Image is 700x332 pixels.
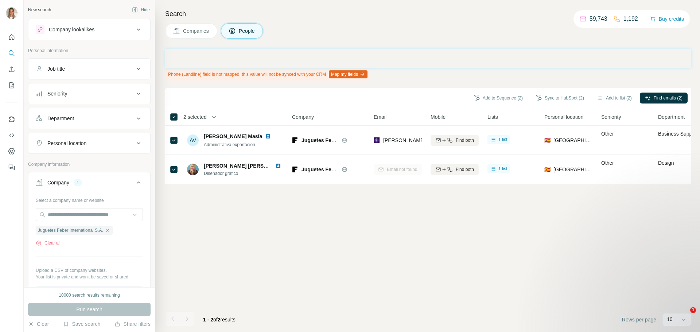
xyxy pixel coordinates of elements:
span: results [203,317,236,323]
iframe: Banner [165,49,691,68]
span: Diseñador gráfico [204,170,284,177]
p: Your list is private and won't be saved or shared. [36,274,143,280]
div: Company [47,179,69,186]
button: Upload a list of companies [36,286,143,299]
span: 1 list [498,136,507,143]
span: 🇪🇸 [544,166,551,173]
img: Logo of Juguetes Feber International S.A. [292,167,298,172]
span: Business Support [658,131,698,137]
button: Find emails (2) [640,93,688,103]
img: provider leadmagic logo [374,137,380,144]
span: Personal location [544,113,583,121]
img: LinkedIn logo [275,163,281,169]
h4: Search [165,9,691,19]
span: Juguetes Feber International S.A. [38,227,103,234]
span: People [239,27,256,35]
div: AV [187,134,199,146]
span: [GEOGRAPHIC_DATA] [553,166,592,173]
button: Seniority [28,85,150,102]
iframe: Intercom live chat [675,307,693,325]
span: Administrativa exportacion [204,142,255,147]
button: Personal location [28,134,150,152]
button: Department [28,110,150,127]
span: Department [658,113,685,121]
button: My lists [6,79,17,92]
img: Avatar [6,7,17,19]
div: Personal location [47,140,86,147]
p: 1,192 [623,15,638,23]
button: Share filters [114,320,151,328]
img: Avatar [187,164,199,175]
span: Design [658,160,674,166]
span: Email [374,113,386,121]
span: [PERSON_NAME][EMAIL_ADDRESS][DOMAIN_NAME] [383,137,512,143]
p: 59,743 [590,15,607,23]
span: of [213,317,218,323]
span: Seniority [601,113,621,121]
button: Add to Sequence (2) [469,93,528,103]
button: Buy credits [650,14,684,24]
span: Find both [456,137,474,144]
span: Find emails (2) [654,95,682,101]
button: Find both [431,135,479,146]
button: Enrich CSV [6,63,17,76]
span: Juguetes Feber International S.A. [302,167,383,172]
button: Hide [127,4,155,15]
div: Job title [47,65,65,73]
button: Search [6,47,17,60]
img: LinkedIn logo [265,133,271,139]
p: Personal information [28,47,151,54]
span: 2 selected [183,113,207,121]
div: 1 [74,179,82,186]
div: Seniority [47,90,67,97]
button: Add to list (2) [592,93,637,103]
span: [PERSON_NAME] [PERSON_NAME] [204,163,291,169]
span: Lists [487,113,498,121]
span: Mobile [431,113,446,121]
button: Clear [28,320,49,328]
div: Company lookalikes [49,26,94,33]
div: Phone (Landline) field is not mapped, this value will not be synced with your CRM [165,68,369,81]
span: 🇪🇸 [544,137,551,144]
span: Other [601,131,614,137]
span: Company [292,113,314,121]
button: Use Surfe on LinkedIn [6,113,17,126]
p: Upload a CSV of company websites. [36,267,143,274]
span: Companies [183,27,210,35]
button: Use Surfe API [6,129,17,142]
button: Job title [28,60,150,78]
div: Department [47,115,74,122]
span: 1 list [498,165,507,172]
span: Other [601,160,614,166]
span: 1 [690,307,696,313]
button: Company lookalikes [28,21,150,38]
span: 1 - 2 [203,317,213,323]
span: [GEOGRAPHIC_DATA] [553,137,592,144]
button: Feedback [6,161,17,174]
button: Company1 [28,174,150,194]
button: Quick start [6,31,17,44]
p: Company information [28,161,151,168]
button: Map my fields [329,70,367,78]
span: 2 [218,317,221,323]
button: Sync to HubSpot (2) [531,93,589,103]
span: Juguetes Feber International S.A. [302,137,383,143]
button: Clear all [36,240,61,246]
button: Dashboard [6,145,17,158]
span: [PERSON_NAME] Masía [204,133,262,140]
img: Logo of Juguetes Feber International S.A. [292,137,298,143]
button: Save search [63,320,100,328]
div: Select a company name or website [36,194,143,204]
span: Find both [456,166,474,173]
div: New search [28,7,51,13]
div: 10000 search results remaining [59,292,120,298]
button: Find both [431,164,479,175]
